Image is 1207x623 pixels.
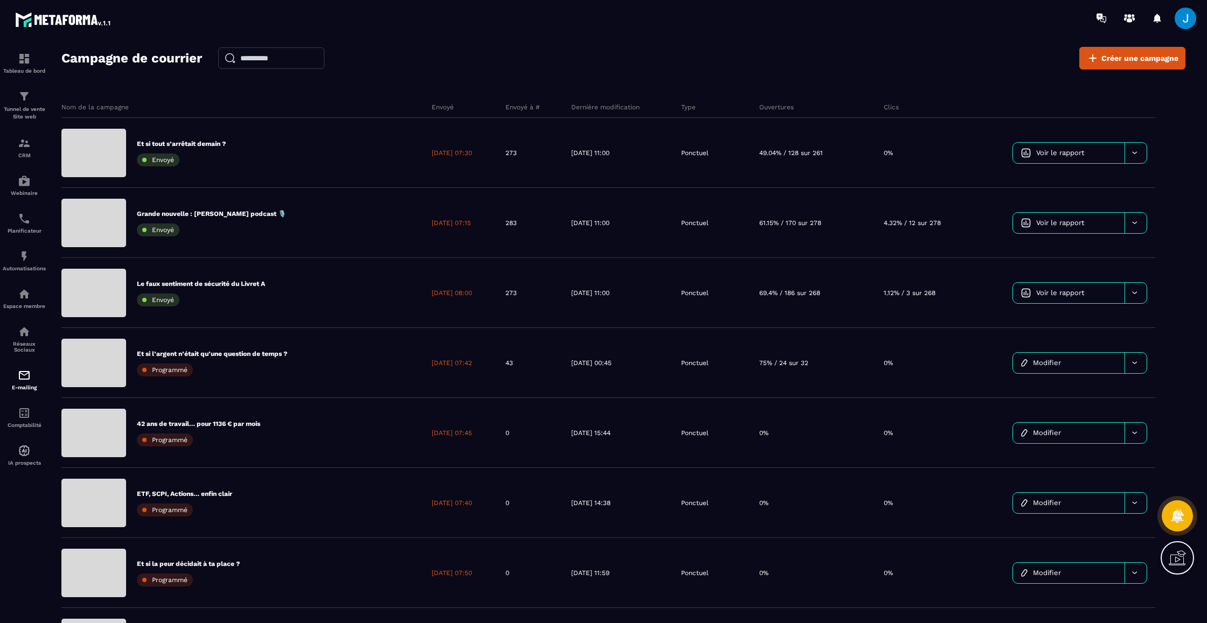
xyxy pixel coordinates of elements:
a: Voir le rapport [1013,143,1125,163]
p: 0% [884,359,893,367]
p: Réseaux Sociaux [3,341,46,353]
span: Envoyé [152,296,174,304]
span: Voir le rapport [1036,219,1084,227]
a: formationformationTableau de bord [3,44,46,82]
p: Et si la peur décidait à ta place ? [137,559,240,568]
img: icon [1021,429,1028,437]
img: icon [1021,148,1031,158]
p: [DATE] 15:44 [571,429,611,437]
img: formation [18,90,31,103]
img: automations [18,250,31,263]
p: [DATE] 11:59 [571,569,609,577]
span: Programmé [152,576,188,584]
p: 1.12% / 3 sur 268 [884,289,935,297]
p: 75% / 24 sur 32 [759,359,808,367]
a: automationsautomationsAutomatisations [3,242,46,279]
p: 69.4% / 186 sur 268 [759,289,820,297]
p: 61.15% / 170 sur 278 [759,219,821,227]
img: scheduler [18,212,31,225]
p: Et si tout s’arrêtait demain ? [137,139,226,148]
img: icon [1021,499,1028,507]
p: [DATE] 07:45 [432,429,472,437]
p: 0% [759,499,768,507]
img: accountant [18,407,31,419]
img: icon [1021,569,1028,577]
p: Type [681,103,696,111]
p: [DATE] 07:30 [432,149,472,157]
a: Modifier [1013,353,1125,373]
p: Tableau de bord [3,68,46,74]
img: automations [18,444,31,457]
p: [DATE] 14:38 [571,499,611,507]
p: 0% [884,149,893,157]
span: Voir le rapport [1036,149,1084,157]
a: social-networksocial-networkRéseaux Sociaux [3,317,46,361]
a: Modifier [1013,423,1125,443]
span: Modifier [1033,569,1061,577]
p: 42 ans de travail… pour 1136 € par mois [137,419,260,428]
a: formationformationCRM [3,129,46,166]
p: Envoyé [432,103,454,111]
p: 0 [505,499,509,507]
a: automationsautomationsEspace membre [3,279,46,317]
p: [DATE] 07:42 [432,359,472,367]
p: 0% [884,499,893,507]
p: E-mailing [3,384,46,390]
p: [DATE] 08:00 [432,289,472,297]
p: Ponctuel [681,429,709,437]
p: Automatisations [3,265,46,271]
span: Voir le rapport [1036,289,1084,297]
p: Envoyé à # [505,103,540,111]
span: Modifier [1033,429,1061,437]
p: Ouvertures [759,103,794,111]
p: Nom de la campagne [61,103,129,111]
p: 0% [884,429,893,437]
p: Webinaire [3,190,46,196]
p: Ponctuel [681,289,709,297]
span: Envoyé [152,156,174,164]
p: 0% [884,569,893,577]
img: formation [18,52,31,65]
p: [DATE] 11:00 [571,289,609,297]
p: [DATE] 11:00 [571,149,609,157]
a: Créer une campagne [1079,47,1185,69]
p: Et si l’argent n’était qu’une question de temps ? [137,349,287,358]
span: Programmé [152,506,188,514]
p: 49.04% / 128 sur 261 [759,149,823,157]
p: Tunnel de vente Site web [3,106,46,121]
img: logo [15,10,112,29]
img: icon [1021,359,1028,367]
img: email [18,369,31,382]
p: Espace membre [3,303,46,309]
p: Ponctuel [681,359,709,367]
img: automations [18,288,31,300]
p: 0% [759,429,768,437]
p: Ponctuel [681,569,709,577]
p: [DATE] 07:50 [432,569,472,577]
p: Le faux sentiment de sécurité du Livret A [137,279,265,288]
p: 0% [759,569,768,577]
span: Envoyé [152,226,174,234]
a: formationformationTunnel de vente Site web [3,82,46,129]
h2: Campagne de courrier [61,47,202,69]
p: [DATE] 11:00 [571,219,609,227]
p: 43 [505,359,513,367]
img: icon [1021,218,1031,228]
p: Planificateur [3,228,46,234]
p: Dernière modification [571,103,640,111]
span: Programmé [152,366,188,374]
p: [DATE] 00:45 [571,359,612,367]
p: 273 [505,149,517,157]
img: formation [18,137,31,150]
a: Voir le rapport [1013,283,1125,303]
p: Ponctuel [681,219,709,227]
p: 273 [505,289,517,297]
p: Clics [884,103,899,111]
p: ETF, SCPI, Actions… enfin clair [137,489,232,498]
p: 4.32% / 12 sur 278 [884,219,941,227]
p: Ponctuel [681,499,709,507]
span: Programmé [152,436,188,444]
a: emailemailE-mailing [3,361,46,398]
a: automationsautomationsWebinaire [3,166,46,204]
span: Créer une campagne [1101,53,1178,64]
